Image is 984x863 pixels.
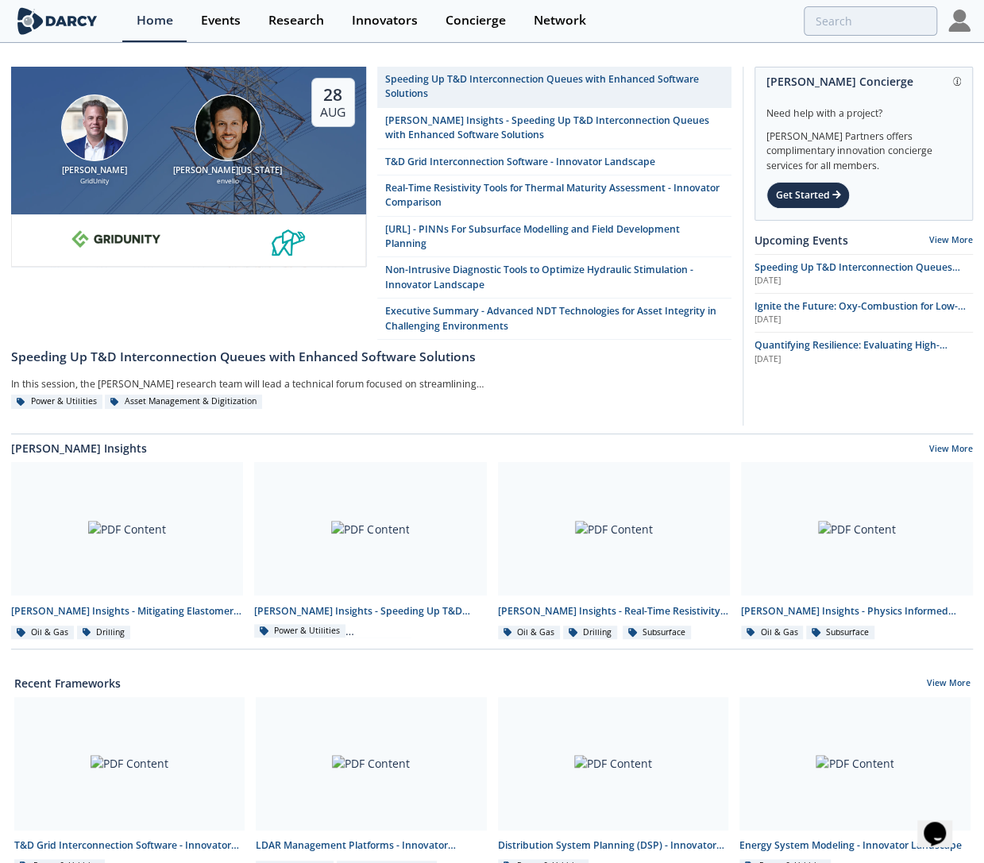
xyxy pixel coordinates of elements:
iframe: chat widget [917,799,968,847]
div: [PERSON_NAME] Insights - Mitigating Elastomer Swelling Issue in Downhole Drilling Mud Motors [11,604,243,618]
div: Concierge [446,14,506,27]
a: PDF Content [PERSON_NAME] Insights - Real-Time Resistivity Tools for Thermal Maturity Assessment ... [492,462,735,641]
div: [PERSON_NAME] Concierge [766,67,961,95]
div: Home [137,14,173,27]
div: In this session, the [PERSON_NAME] research team will lead a technical forum focused on streamlin... [11,372,545,395]
div: Asset Management & Digitization [105,395,262,409]
a: View More [929,443,973,457]
span: Quantifying Resilience: Evaluating High-Impact, Low-Frequency (HILF) Events [754,338,947,366]
a: View More [927,677,970,692]
div: envelio [167,176,289,187]
a: Speeding Up T&D Interconnection Queues with Enhanced Software Solutions [DATE] [754,260,973,287]
a: View More [929,234,973,245]
div: LDAR Management Platforms - Innovator Comparison [256,838,487,853]
img: logo-wide.svg [14,7,101,35]
a: PDF Content [PERSON_NAME] Insights - Speeding Up T&D Interconnection Queues with Enhanced Softwar... [249,462,492,641]
div: [PERSON_NAME] Insights - Speeding Up T&D Interconnection Queues with Enhanced Software Solutions [254,604,486,618]
div: 28 [320,84,345,105]
img: 336b6de1-6040-4323-9c13-5718d9811639 [272,222,305,256]
div: Subsurface [623,626,691,640]
img: Brian Fitzsimons [61,94,128,161]
input: Advanced Search [804,6,937,36]
a: PDF Content [PERSON_NAME] Insights - Physics Informed Neural Networks to Accelerate Subsurface Sc... [735,462,978,641]
img: Profile [948,10,970,32]
div: Need help with a project? [766,95,961,121]
div: Oil & Gas [11,626,74,640]
img: 10e008b0-193f-493d-a134-a0520e334597 [71,222,160,256]
div: GridUnity [33,176,156,187]
img: information.svg [953,77,962,86]
div: Events [201,14,241,27]
a: Real-Time Resistivity Tools for Thermal Maturity Assessment - Innovator Comparison [377,175,732,217]
div: Oil & Gas [741,626,804,640]
div: Speeding Up T&D Interconnection Queues with Enhanced Software Solutions [11,348,731,367]
div: [DATE] [754,275,973,287]
div: Drilling [563,626,617,640]
div: Subsurface [806,626,874,640]
a: Upcoming Events [754,232,848,248]
div: Distribution System Planning (DSP) - Innovator Landscape [498,838,729,853]
a: Quantifying Resilience: Evaluating High-Impact, Low-Frequency (HILF) Events [DATE] [754,338,973,365]
div: [DATE] [754,353,973,366]
div: Get Started [766,182,850,209]
div: Drilling [77,626,131,640]
a: [PERSON_NAME] Insights [11,440,147,457]
a: T&D Grid Interconnection Software - Innovator Landscape [377,149,732,175]
div: [DATE] [754,314,973,326]
div: [PERSON_NAME] [33,164,156,177]
div: [PERSON_NAME] Insights - Real-Time Resistivity Tools for Thermal Maturity Assessment in Unconvent... [498,604,730,618]
a: [PERSON_NAME] Insights - Speeding Up T&D Interconnection Queues with Enhanced Software Solutions [377,108,732,149]
div: Energy System Modeling - Innovator Landscape [739,838,970,853]
div: Innovators [352,14,418,27]
div: Speeding Up T&D Interconnection Queues with Enhanced Software Solutions [385,72,724,102]
a: Recent Frameworks [14,675,121,692]
div: [PERSON_NAME] Partners offers complimentary innovation concierge services for all members. [766,121,961,173]
div: Network [534,14,586,27]
img: Luigi Montana [195,94,261,161]
a: PDF Content [PERSON_NAME] Insights - Mitigating Elastomer Swelling Issue in Downhole Drilling Mud... [6,462,249,641]
div: [PERSON_NAME] Insights - Physics Informed Neural Networks to Accelerate Subsurface Scenario Analysis [741,604,973,618]
div: Power & Utilities [254,624,345,638]
a: Speeding Up T&D Interconnection Queues with Enhanced Software Solutions [11,340,731,367]
a: Ignite the Future: Oxy-Combustion for Low-Carbon Power [DATE] [754,299,973,326]
div: Oil & Gas [498,626,561,640]
div: Aug [320,105,345,121]
a: Brian Fitzsimons [PERSON_NAME] GridUnity Luigi Montana [PERSON_NAME][US_STATE] envelio 28 Aug [11,67,366,340]
a: Executive Summary - Advanced NDT Technologies for Asset Integrity in Challenging Environments [377,299,732,340]
div: T&D Grid Interconnection Software - Innovator Landscape [14,838,245,853]
div: Power & Utilities [11,395,102,409]
span: Speeding Up T&D Interconnection Queues with Enhanced Software Solutions [754,260,960,288]
a: [URL] - PINNs For Subsurface Modelling and Field Development Planning [377,217,732,258]
a: Speeding Up T&D Interconnection Queues with Enhanced Software Solutions [377,67,732,108]
div: Research [268,14,324,27]
span: Ignite the Future: Oxy-Combustion for Low-Carbon Power [754,299,966,327]
div: [PERSON_NAME][US_STATE] [167,164,289,177]
a: Non-Intrusive Diagnostic Tools to Optimize Hydraulic Stimulation - Innovator Landscape [377,257,732,299]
